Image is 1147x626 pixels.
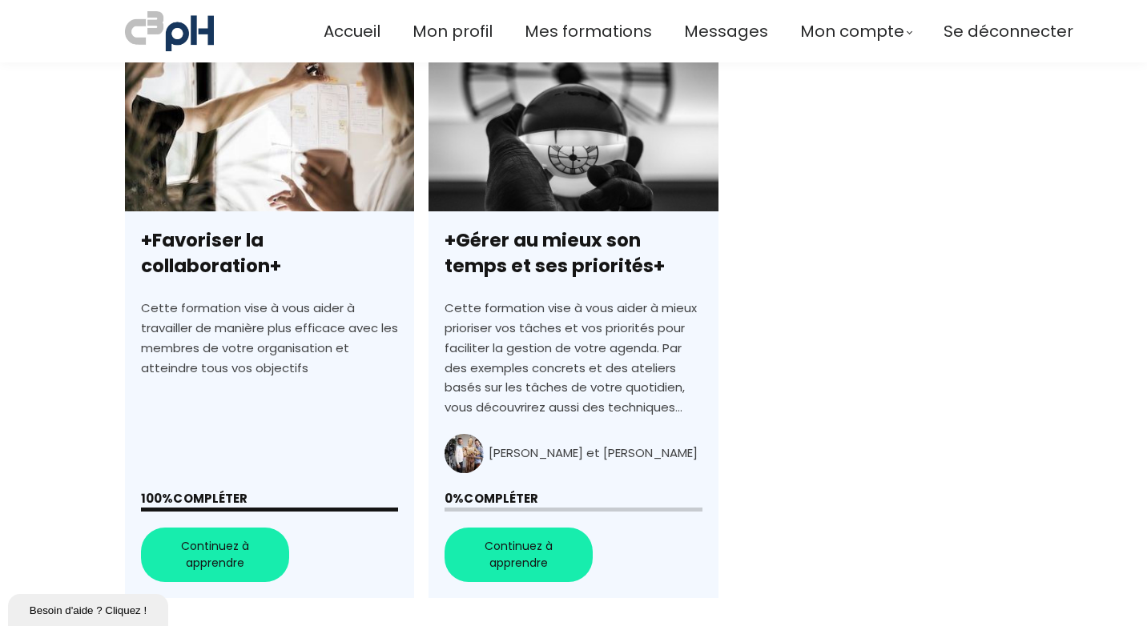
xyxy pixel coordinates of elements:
[684,18,768,45] a: Messages
[125,8,214,54] img: a70bc7685e0efc0bd0b04b3506828469.jpeg
[324,18,380,45] a: Accueil
[800,18,904,45] span: Mon compte
[944,18,1073,45] a: Se déconnecter
[8,591,171,626] iframe: chat widget
[525,18,652,45] a: Mes formations
[413,18,493,45] a: Mon profil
